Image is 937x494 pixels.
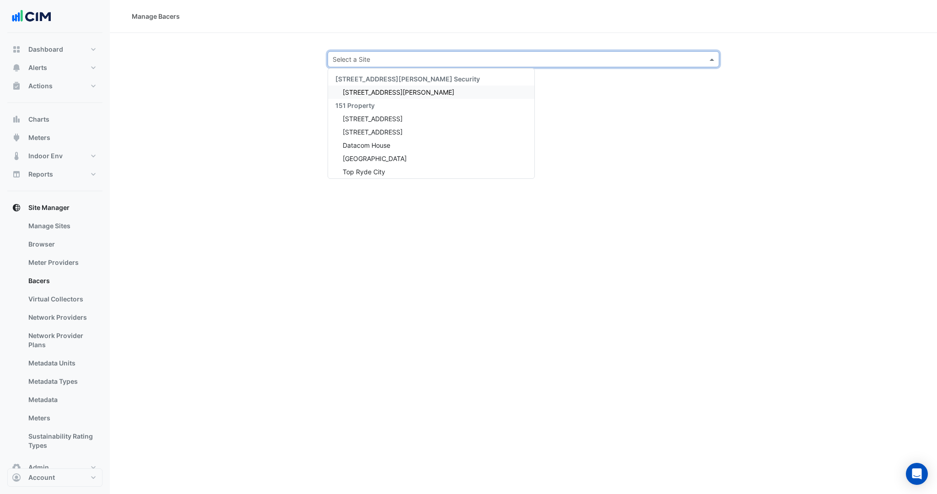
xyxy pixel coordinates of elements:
span: Account [28,473,55,482]
span: Meters [28,133,50,142]
app-icon: Admin [12,463,21,472]
a: Browser [21,235,102,253]
a: Sustainability Rating Types [21,427,102,455]
app-icon: Actions [12,81,21,91]
div: Manage Bacers [132,11,180,21]
span: Alerts [28,63,47,72]
div: Site Manager [7,217,102,458]
span: [STREET_ADDRESS][PERSON_NAME] [343,88,454,96]
a: Network Provider Plans [21,327,102,354]
app-icon: Dashboard [12,45,21,54]
app-icon: Indoor Env [12,151,21,161]
span: [GEOGRAPHIC_DATA] [343,155,407,162]
ng-dropdown-panel: Options list [328,68,535,179]
a: Meters [21,409,102,427]
button: Admin [7,458,102,477]
button: Dashboard [7,40,102,59]
app-icon: Meters [12,133,21,142]
a: Meter Providers [21,253,102,272]
app-icon: Site Manager [12,203,21,212]
button: Indoor Env [7,147,102,165]
span: Admin [28,463,49,472]
a: Virtual Collectors [21,290,102,308]
span: Site Manager [28,203,70,212]
app-icon: Alerts [12,63,21,72]
span: Reports [28,170,53,179]
div: Open Intercom Messenger [906,463,928,485]
button: Site Manager [7,199,102,217]
span: Indoor Env [28,151,63,161]
button: Account [7,468,102,487]
button: Charts [7,110,102,129]
app-icon: Reports [12,170,21,179]
button: Meters [7,129,102,147]
button: Actions [7,77,102,95]
span: Charts [28,115,49,124]
a: Manage Sites [21,217,102,235]
span: Top Ryde City [343,168,385,176]
a: Metadata Types [21,372,102,391]
span: Actions [28,81,53,91]
span: [STREET_ADDRESS] [343,115,403,123]
span: Datacom House [343,141,390,149]
a: Network Providers [21,308,102,327]
span: Dashboard [28,45,63,54]
span: [STREET_ADDRESS][PERSON_NAME] Security [335,75,480,83]
a: Metadata [21,391,102,409]
a: Bacers [21,272,102,290]
a: Metadata Units [21,354,102,372]
img: Company Logo [11,7,52,26]
span: [STREET_ADDRESS] [343,128,403,136]
span: 151 Property [335,102,375,109]
button: Reports [7,165,102,183]
button: Alerts [7,59,102,77]
app-icon: Charts [12,115,21,124]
